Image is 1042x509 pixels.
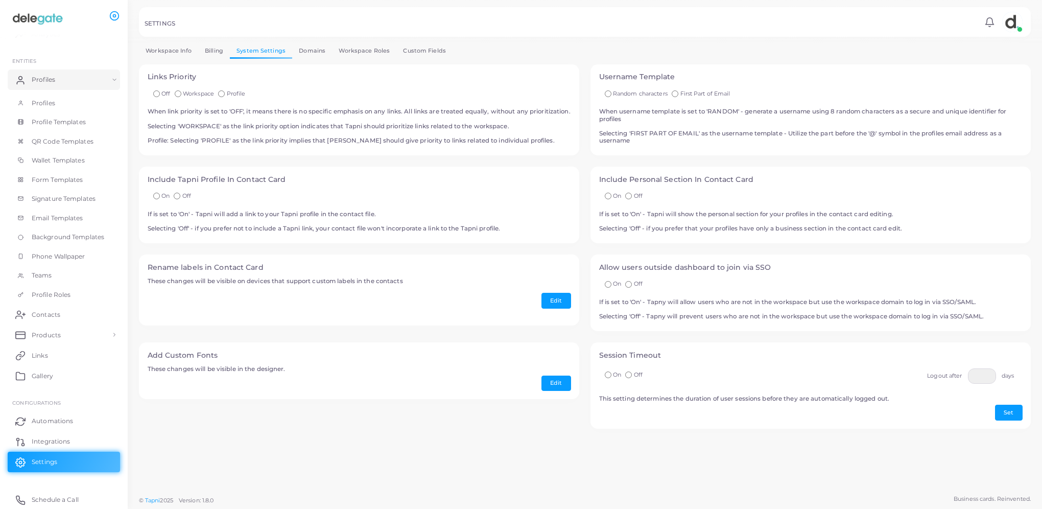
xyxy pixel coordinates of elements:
[8,227,120,247] a: Background Templates
[32,137,93,146] span: QR Code Templates
[8,285,120,305] a: Profile Roles
[927,372,962,380] label: Logout after
[32,99,55,108] span: Profiles
[634,371,643,378] span: Off
[8,345,120,365] a: Links
[599,298,1023,320] h5: If is set to 'On' - Tapny will allow users who are not in the workspace but use the workspace dom...
[32,351,48,360] span: Links
[32,290,70,299] span: Profile Roles
[230,43,292,58] a: System Settings
[8,431,120,452] a: Integrations
[8,24,120,44] a: Analytics
[8,452,120,472] a: Settings
[599,175,1023,184] h4: Include Personal Section In Contact Card
[227,90,246,97] span: Profile
[198,43,230,58] a: Billing
[182,192,191,199] span: Off
[613,371,621,378] span: On
[139,43,198,58] a: Workspace Info
[1002,12,1023,32] img: avatar
[541,293,571,308] button: Edit
[145,20,175,27] h5: SETTINGS
[12,400,61,406] span: Configurations
[9,10,66,29] img: logo
[32,30,60,39] span: Analytics
[148,351,571,360] h4: Add Custom Fonts
[145,497,160,504] a: Tapni
[32,417,73,426] span: Automations
[32,457,57,467] span: Settings
[396,43,453,58] a: Custom Fields
[32,372,53,381] span: Gallery
[148,108,571,144] h5: When link priority is set to 'OFF', it means there is no specific emphasis on any links. All link...
[32,495,79,504] span: Schedule a Call
[995,405,1023,420] button: Set
[8,112,120,132] a: Profile Templates
[292,43,332,58] a: Domains
[139,496,214,505] span: ©
[148,175,571,184] h4: Include Tapni Profile In Contact Card
[161,90,170,97] span: Off
[599,395,1023,402] h5: This setting determines the duration of user sessions before they are automatically logged out.
[634,192,643,199] span: Off
[599,351,1023,360] h4: Session Timeout
[148,73,571,81] h4: Links Priority
[32,310,60,319] span: Contacts
[32,233,104,242] span: Background Templates
[541,376,571,391] button: Edit
[1002,372,1014,380] label: days
[599,211,1023,232] h5: If is set to 'On' - Tapni will show the personal section for your profiles in the contact card ed...
[179,497,214,504] span: Version: 1.8.0
[8,411,120,431] a: Automations
[32,194,96,203] span: Signature Templates
[32,331,61,340] span: Products
[12,58,36,64] span: ENTITIES
[8,94,120,113] a: Profiles
[183,90,214,97] span: Workspace
[32,156,85,165] span: Wallet Templates
[613,280,621,287] span: On
[8,266,120,285] a: Teams
[32,75,55,84] span: Profiles
[8,170,120,190] a: Form Templates
[32,252,85,261] span: Phone Wallpaper
[634,280,643,287] span: Off
[8,132,120,151] a: QR Code Templates
[148,277,571,285] h5: These changes will be visible on devices that support custom labels in the contacts
[32,175,83,184] span: Form Templates
[148,365,571,373] h5: These changes will be visible in the designer.
[8,151,120,170] a: Wallet Templates
[8,209,120,228] a: Email Templates
[613,192,621,199] span: On
[148,263,571,272] h4: Rename labels in Contact Card
[148,211,571,232] h5: If is set to 'On' - Tapni will add a link to your Tapni profile in the contact file. Selecting 'O...
[8,70,120,90] a: Profiles
[32,214,83,223] span: Email Templates
[999,12,1025,32] a: avatar
[8,304,120,325] a: Contacts
[599,73,1023,81] h4: Username Template
[32,118,86,127] span: Profile Templates
[599,263,1023,272] h4: Allow users outside dashboard to join via SSO
[8,325,120,345] a: Products
[680,90,730,97] span: First Part of Email
[8,247,120,266] a: Phone Wallpaper
[613,90,668,97] span: Random characters
[8,365,120,386] a: Gallery
[161,192,170,199] span: On
[32,437,70,446] span: Integrations
[599,108,1023,144] h5: When username template is set to 'RANDOM' - generate a username using 8 random characters as a se...
[160,496,173,505] span: 2025
[332,43,396,58] a: Workspace Roles
[8,189,120,209] a: Signature Templates
[32,271,52,280] span: Teams
[954,495,1031,503] span: Business cards. Reinvented.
